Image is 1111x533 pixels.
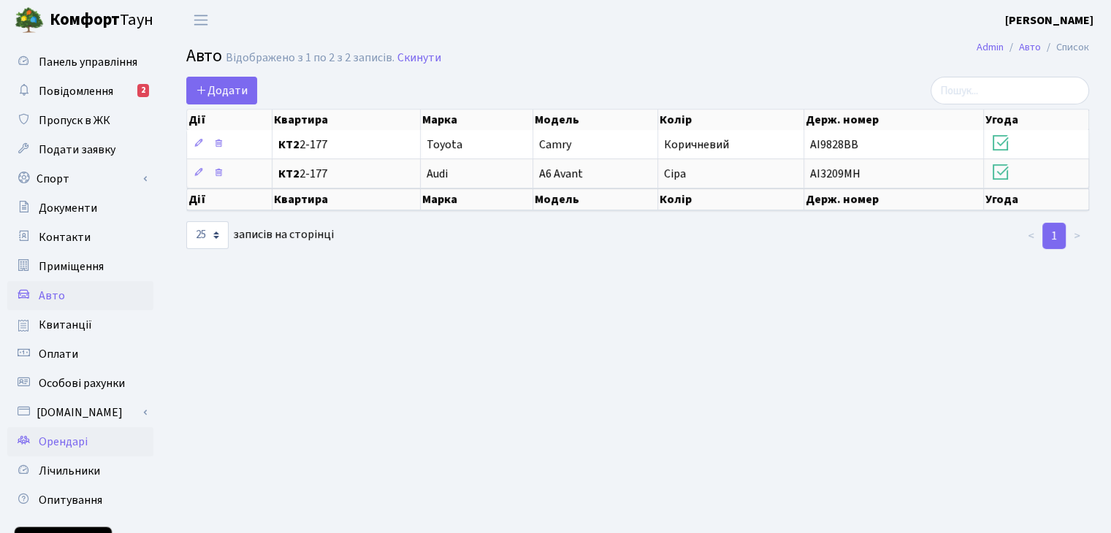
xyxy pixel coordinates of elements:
[39,229,91,245] span: Контакти
[1005,12,1093,29] a: [PERSON_NAME]
[7,486,153,515] a: Опитування
[7,340,153,369] a: Оплати
[137,84,149,97] div: 2
[984,188,1089,210] th: Угода
[533,188,659,210] th: Модель
[39,83,113,99] span: Повідомлення
[226,51,394,65] div: Відображено з 1 по 2 з 2 записів.
[397,51,441,65] a: Скинути
[39,288,65,304] span: Авто
[7,223,153,252] a: Контакти
[186,43,222,69] span: Авто
[39,54,137,70] span: Панель управління
[186,221,229,249] select: записів на сторінці
[183,8,219,32] button: Переключити навігацію
[658,110,804,130] th: Колір
[187,188,272,210] th: Дії
[427,137,462,153] span: Toyota
[984,110,1089,130] th: Угода
[39,463,100,479] span: Лічильники
[7,369,153,398] a: Особові рахунки
[196,83,248,99] span: Додати
[39,112,110,129] span: Пропуск в ЖК
[664,166,686,182] span: Сіра
[810,137,858,153] span: АІ9828ВВ
[186,221,334,249] label: записів на сторінці
[7,427,153,456] a: Орендарі
[7,77,153,106] a: Повідомлення2
[7,398,153,427] a: [DOMAIN_NAME]
[7,135,153,164] a: Подати заявку
[39,346,78,362] span: Оплати
[39,375,125,391] span: Особові рахунки
[278,139,414,150] span: 2-177
[1041,39,1089,55] li: Список
[272,110,421,130] th: Квартира
[39,434,88,450] span: Орендарі
[1019,39,1041,55] a: Авто
[39,317,92,333] span: Квитанції
[804,188,984,210] th: Держ. номер
[50,8,120,31] b: Комфорт
[7,164,153,193] a: Спорт
[50,8,153,33] span: Таун
[278,166,299,182] b: КТ2
[539,166,583,182] span: A6 Avant
[427,166,448,182] span: Audi
[421,188,533,210] th: Марка
[533,110,659,130] th: Модель
[1005,12,1093,28] b: [PERSON_NAME]
[7,252,153,281] a: Приміщення
[186,77,257,104] a: Додати
[421,110,533,130] th: Марка
[7,310,153,340] a: Квитанції
[39,258,104,275] span: Приміщення
[39,200,97,216] span: Документи
[15,6,44,35] img: logo.png
[664,137,729,153] span: Коричневий
[810,166,860,182] span: АІ3209МН
[658,188,804,210] th: Колір
[7,106,153,135] a: Пропуск в ЖК
[955,32,1111,63] nav: breadcrumb
[931,77,1089,104] input: Пошук...
[7,456,153,486] a: Лічильники
[1042,223,1066,249] a: 1
[187,110,272,130] th: Дії
[7,193,153,223] a: Документи
[278,168,414,180] span: 2-177
[272,188,421,210] th: Квартира
[39,492,102,508] span: Опитування
[977,39,1004,55] a: Admin
[7,281,153,310] a: Авто
[278,137,299,153] b: КТ2
[804,110,984,130] th: Держ. номер
[7,47,153,77] a: Панель управління
[39,142,115,158] span: Подати заявку
[539,137,571,153] span: Camry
